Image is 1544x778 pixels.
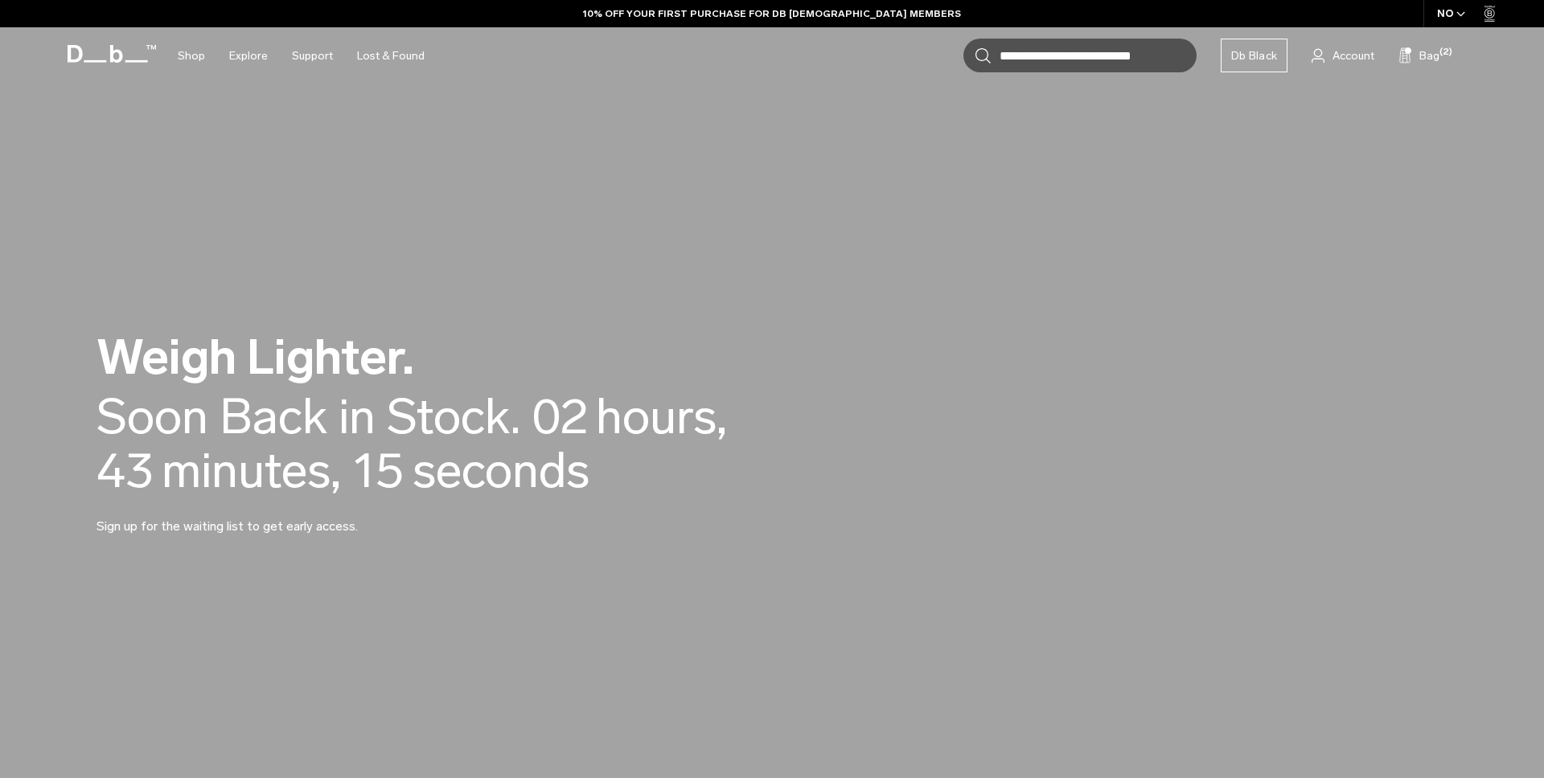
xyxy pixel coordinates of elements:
[96,333,820,382] h2: Weigh Lighter.
[583,6,961,21] a: 10% OFF YOUR FIRST PURCHASE FOR DB [DEMOGRAPHIC_DATA] MEMBERS
[1439,46,1452,59] span: (2)
[96,498,482,536] p: Sign up for the waiting list to get early access.
[331,441,341,500] span: ,
[1398,46,1439,65] button: Bag (2)
[353,444,404,498] span: 15
[178,27,205,84] a: Shop
[96,444,154,498] span: 43
[1221,39,1287,72] a: Db Black
[1419,47,1439,64] span: Bag
[357,27,425,84] a: Lost & Found
[1333,47,1374,64] span: Account
[166,27,437,84] nav: Main Navigation
[96,390,520,444] div: Soon Back in Stock.
[532,390,588,444] span: 02
[162,444,341,498] span: minutes
[1312,46,1374,65] a: Account
[292,27,333,84] a: Support
[229,27,268,84] a: Explore
[413,444,589,498] span: seconds
[596,390,727,444] span: hours,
